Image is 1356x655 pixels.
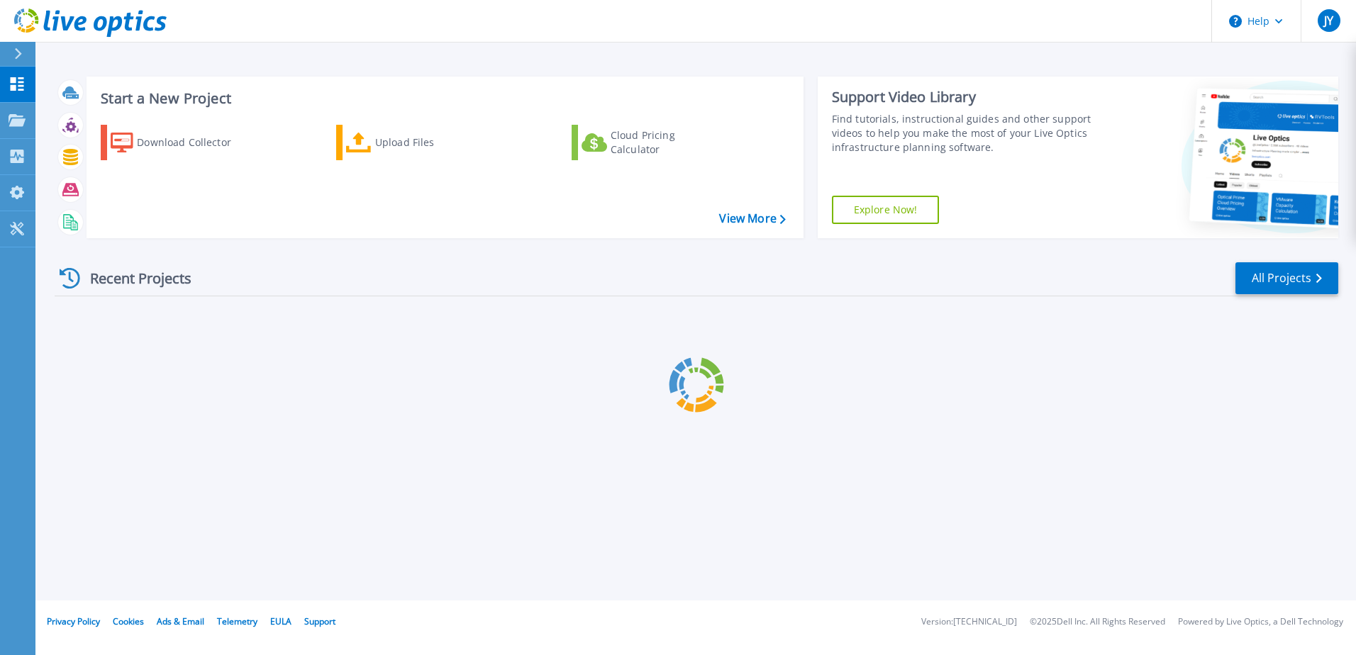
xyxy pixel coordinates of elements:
div: Upload Files [375,128,489,157]
div: Support Video Library [832,88,1097,106]
div: Recent Projects [55,261,211,296]
a: Ads & Email [157,615,204,627]
li: Powered by Live Optics, a Dell Technology [1178,617,1343,627]
div: Find tutorials, instructional guides and other support videos to help you make the most of your L... [832,112,1097,155]
a: Cookies [113,615,144,627]
li: © 2025 Dell Inc. All Rights Reserved [1030,617,1165,627]
a: Support [304,615,335,627]
a: View More [719,212,785,225]
a: Telemetry [217,615,257,627]
a: All Projects [1235,262,1338,294]
div: Cloud Pricing Calculator [611,128,724,157]
a: Explore Now! [832,196,940,224]
div: Download Collector [137,128,250,157]
a: Privacy Policy [47,615,100,627]
a: Download Collector [101,125,259,160]
span: JY [1324,15,1333,26]
a: Cloud Pricing Calculator [572,125,730,160]
a: EULA [270,615,291,627]
li: Version: [TECHNICAL_ID] [921,617,1017,627]
a: Upload Files [336,125,494,160]
h3: Start a New Project [101,91,785,106]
